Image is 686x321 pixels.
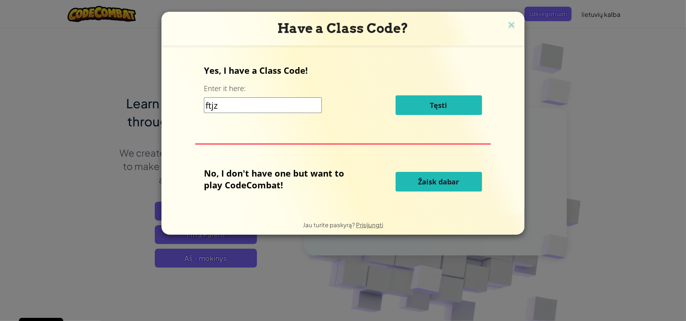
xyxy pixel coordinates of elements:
p: No, I don't have one but want to play CodeCombat! [204,167,356,191]
label: Enter it here: [204,84,246,93]
span: Tęsti [430,100,448,110]
p: Yes, I have a Class Code! [204,64,482,76]
span: Have a Class Code? [278,20,409,36]
img: close icon [506,20,517,31]
span: Žaisk dabar [418,177,459,186]
button: Tęsti [396,95,482,115]
a: Prisijungti [356,221,383,228]
button: Žaisk dabar [396,172,482,192]
span: Jau turite paskyrą? [303,221,356,228]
